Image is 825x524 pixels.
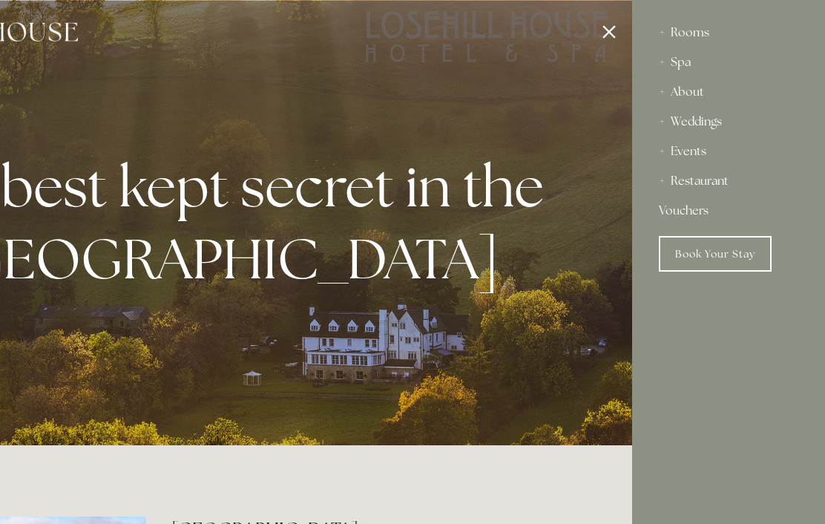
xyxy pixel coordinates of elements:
[659,18,798,48] div: Rooms
[659,196,798,226] a: Vouchers
[659,166,798,196] div: Restaurant
[659,107,798,137] div: Weddings
[659,48,798,77] div: Spa
[659,137,798,166] div: Events
[659,77,798,107] div: About
[659,236,772,272] a: Book Your Stay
